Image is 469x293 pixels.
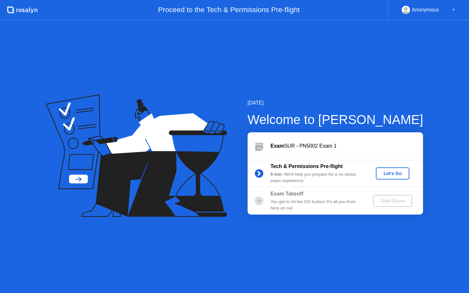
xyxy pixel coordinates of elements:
[248,99,423,107] div: [DATE]
[376,198,410,203] div: Start Exam
[248,110,423,129] div: Welcome to [PERSON_NAME]
[271,143,284,149] b: Exam
[376,167,409,179] button: Let's Go
[378,171,407,176] div: Let's Go
[271,172,282,177] b: 5 min
[271,142,423,150] div: SUR - PN5002 Exam 1
[271,191,303,196] b: Exam Takeoff
[271,199,362,212] div: You get to hit the GO button! It’s all you from here on out
[412,6,439,14] div: Anonymous
[271,171,362,184] div: : We’ll help you prepare for a no-stress exam experience
[452,6,455,14] div: ▼
[271,164,343,169] b: Tech & Permissions Pre-flight
[373,195,412,207] button: Start Exam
